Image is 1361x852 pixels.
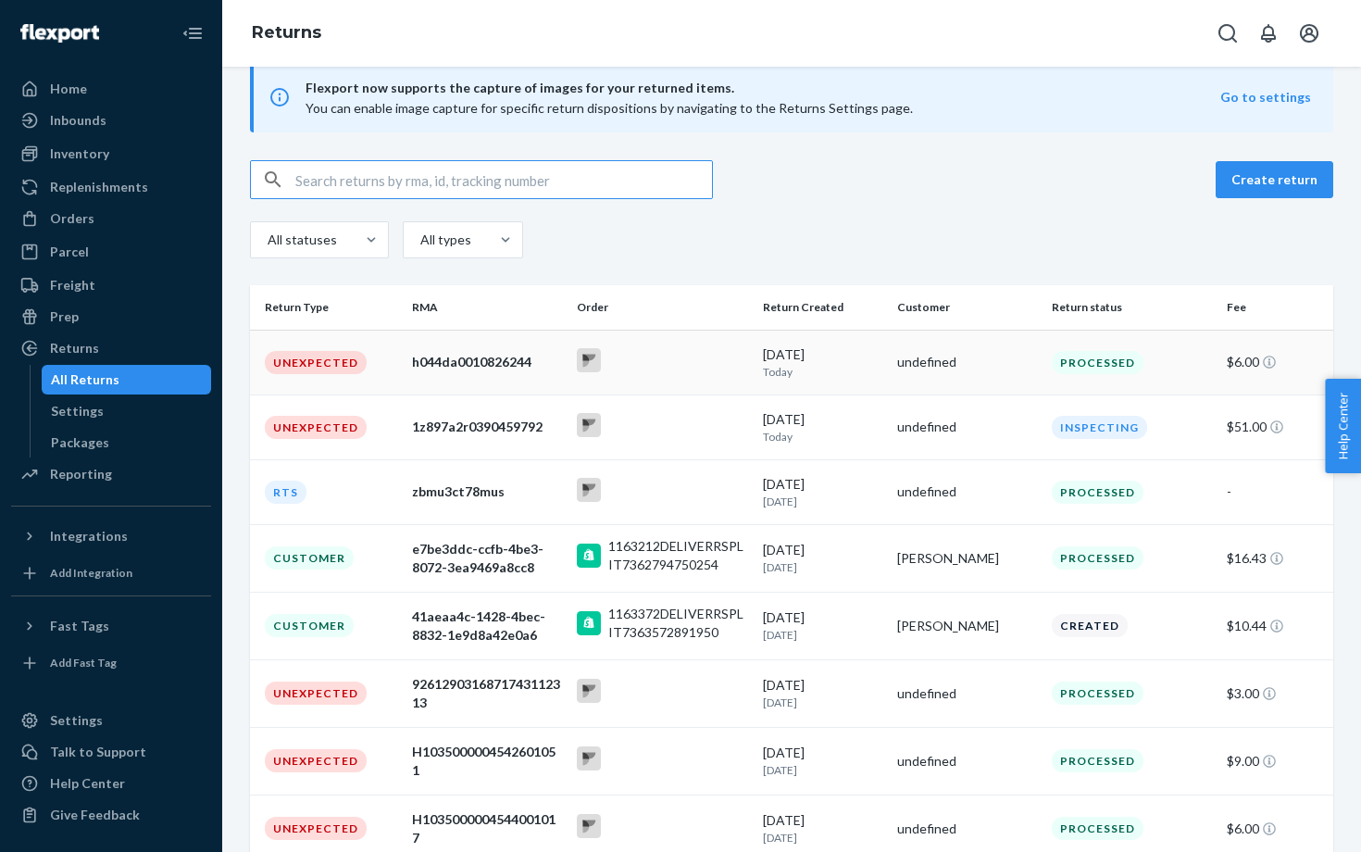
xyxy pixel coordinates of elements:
p: [DATE] [763,559,882,575]
button: Close Navigation [174,15,211,52]
th: RMA [405,285,569,330]
div: Processed [1052,817,1143,840]
div: undefined [897,684,1037,703]
a: Home [11,74,211,104]
th: Order [569,285,755,330]
div: Help Center [50,774,125,793]
div: All types [420,231,468,249]
div: Created [1052,614,1128,637]
th: Return Created [755,285,890,330]
div: Unexpected [265,817,367,840]
div: [DATE] [763,811,882,846]
a: Talk to Support [11,737,211,767]
div: All Returns [51,370,119,389]
button: Create return [1216,161,1333,198]
div: RTS [265,481,306,504]
td: $6.00 [1219,330,1333,395]
a: Add Fast Tag [11,648,211,678]
button: Give Feedback [11,800,211,830]
td: $16.43 [1219,524,1333,592]
button: Fast Tags [11,611,211,641]
div: undefined [897,820,1037,838]
div: [DATE] [763,475,882,509]
div: H1035000004544001017 [412,810,562,847]
div: Settings [50,711,103,730]
div: Add Integration [50,565,132,581]
td: $9.00 [1219,727,1333,795]
div: Reporting [50,465,112,483]
button: Open Search Box [1209,15,1246,52]
a: Parcel [11,237,211,267]
button: Go to settings [1220,88,1311,106]
a: Replenishments [11,172,211,202]
div: Customer [265,546,354,570]
div: Fast Tags [50,617,109,635]
a: Inbounds [11,106,211,135]
div: Prep [50,307,79,326]
div: Replenishments [50,178,148,196]
div: Processed [1052,351,1143,374]
p: [DATE] [763,494,882,509]
div: [PERSON_NAME] [897,549,1037,568]
div: [DATE] [763,541,882,575]
div: Inventory [50,144,109,163]
button: Open notifications [1250,15,1287,52]
div: Talk to Support [50,743,146,761]
div: undefined [897,752,1037,771]
div: [DATE] [763,676,882,710]
div: [PERSON_NAME] [897,617,1037,635]
div: Processed [1052,682,1143,705]
p: [DATE] [763,830,882,846]
button: Open account menu [1291,15,1328,52]
div: Give Feedback [50,806,140,824]
a: Prep [11,302,211,332]
a: Orders [11,204,211,233]
div: Processed [1052,546,1143,570]
button: Help Center [1325,379,1361,473]
button: Integrations [11,521,211,551]
div: Integrations [50,527,128,545]
div: Processed [1052,749,1143,772]
div: Freight [50,276,95,294]
a: All Returns [42,365,212,395]
div: [DATE] [763,345,882,380]
div: Inspecting [1052,416,1147,439]
a: Inventory [11,139,211,169]
div: Add Fast Tag [50,655,117,670]
a: Help Center [11,769,211,798]
div: 1163212DELIVERRSPLIT7362794750254 [608,537,748,574]
input: Search returns by rma, id, tracking number [295,161,712,198]
div: 1163372DELIVERRSPLIT7363572891950 [608,605,748,642]
div: undefined [897,482,1037,501]
a: Add Integration [11,558,211,588]
th: Return Type [250,285,405,330]
div: e7be3ddc-ccfb-4be3-8072-3ea9469a8cc8 [412,540,562,577]
a: Packages [42,428,212,457]
a: Returns [11,333,211,363]
th: Return status [1044,285,1219,330]
div: Settings [51,402,104,420]
div: Processed [1052,481,1143,504]
div: Unexpected [265,416,367,439]
div: Returns [50,339,99,357]
div: [DATE] [763,608,882,643]
a: Settings [42,396,212,426]
p: Today [763,364,882,380]
div: Inbounds [50,111,106,130]
span: You can enable image capture for specific return dispositions by navigating to the Returns Settin... [306,100,913,116]
td: $3.00 [1219,659,1333,727]
span: Flexport now supports the capture of images for your returned items. [306,77,1220,99]
th: Fee [1219,285,1333,330]
a: Settings [11,706,211,735]
div: Unexpected [265,351,367,374]
div: [DATE] [763,744,882,778]
div: undefined [897,418,1037,436]
div: All statuses [268,231,334,249]
a: Freight [11,270,211,300]
p: [DATE] [763,762,882,778]
p: [DATE] [763,627,882,643]
div: 9261290316871743112313 [412,675,562,712]
p: [DATE] [763,695,882,710]
a: Reporting [11,459,211,489]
